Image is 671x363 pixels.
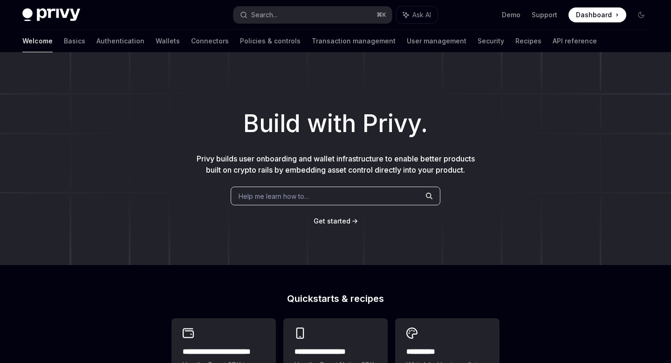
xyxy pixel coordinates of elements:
a: Authentication [96,30,144,52]
span: Ask AI [412,10,431,20]
span: Get started [314,217,350,225]
span: Help me learn how to… [239,191,309,201]
button: Search...⌘K [233,7,391,23]
a: User management [407,30,466,52]
a: Wallets [156,30,180,52]
a: Recipes [515,30,541,52]
a: Basics [64,30,85,52]
a: Security [478,30,504,52]
button: Ask AI [397,7,438,23]
a: Dashboard [568,7,626,22]
a: Transaction management [312,30,396,52]
div: Search... [251,9,277,21]
span: Dashboard [576,10,612,20]
a: Welcome [22,30,53,52]
a: Support [532,10,557,20]
h1: Build with Privy. [15,105,656,142]
h2: Quickstarts & recipes [171,294,500,303]
img: dark logo [22,8,80,21]
a: API reference [553,30,597,52]
span: ⌘ K [377,11,386,19]
a: Connectors [191,30,229,52]
a: Get started [314,216,350,226]
a: Demo [502,10,520,20]
span: Privy builds user onboarding and wallet infrastructure to enable better products built on crypto ... [197,154,475,175]
a: Policies & controls [240,30,301,52]
button: Toggle dark mode [634,7,649,22]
